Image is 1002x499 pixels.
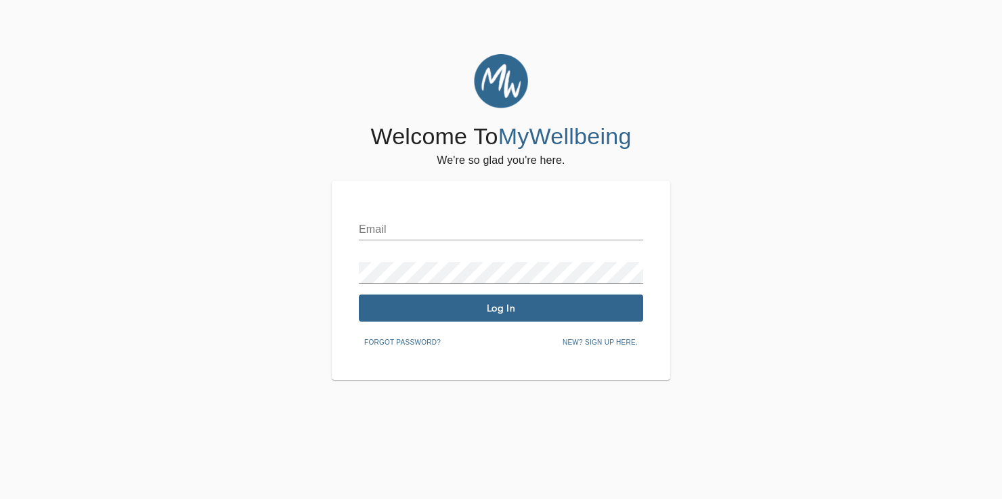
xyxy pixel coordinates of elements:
[437,151,565,170] h6: We're so glad you're here.
[359,295,643,322] button: Log In
[359,336,446,347] a: Forgot password?
[557,332,643,353] button: New? Sign up here.
[359,332,446,353] button: Forgot password?
[498,123,632,149] span: MyWellbeing
[474,54,528,108] img: MyWellbeing
[364,337,441,349] span: Forgot password?
[563,337,638,349] span: New? Sign up here.
[364,302,638,315] span: Log In
[370,123,631,151] h4: Welcome To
